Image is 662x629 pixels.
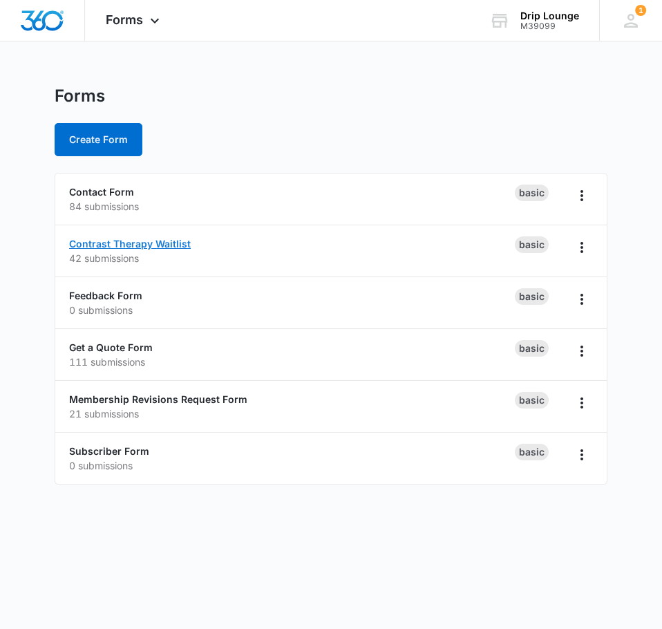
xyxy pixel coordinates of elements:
[69,186,134,198] a: Contact Form
[571,444,593,466] button: Overflow Menu
[635,5,646,16] span: 1
[55,123,142,156] button: Create Form
[515,340,549,357] div: Basic
[69,341,153,353] a: Get a Quote Form
[69,355,515,369] p: 111 submissions
[69,251,515,265] p: 42 submissions
[515,444,549,460] div: Basic
[571,236,593,259] button: Overflow Menu
[69,406,515,421] p: 21 submissions
[69,458,515,473] p: 0 submissions
[520,10,579,21] div: account name
[515,185,549,201] div: Basic
[571,288,593,310] button: Overflow Menu
[515,392,549,409] div: Basic
[55,86,105,106] h1: Forms
[69,238,191,250] a: Contrast Therapy Waitlist
[106,12,143,27] span: Forms
[571,185,593,207] button: Overflow Menu
[69,445,149,457] a: Subscriber Form
[515,288,549,305] div: Basic
[69,393,247,405] a: Membership Revisions Request Form
[571,340,593,362] button: Overflow Menu
[69,303,515,317] p: 0 submissions
[515,236,549,253] div: Basic
[69,199,515,214] p: 84 submissions
[520,21,579,31] div: account id
[69,290,142,301] a: Feedback Form
[635,5,646,16] div: notifications count
[571,392,593,414] button: Overflow Menu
